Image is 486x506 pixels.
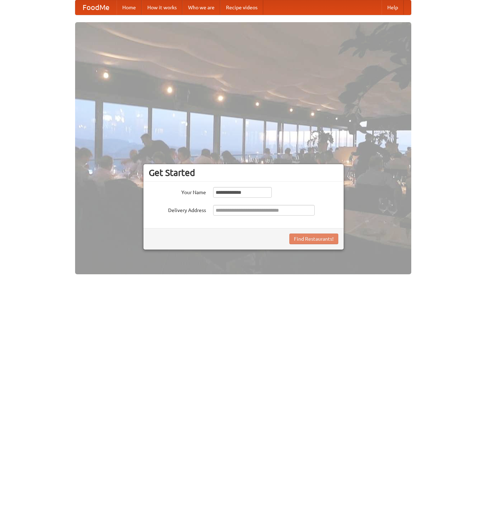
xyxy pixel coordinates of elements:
[149,205,206,214] label: Delivery Address
[149,187,206,196] label: Your Name
[220,0,263,15] a: Recipe videos
[142,0,182,15] a: How it works
[75,0,117,15] a: FoodMe
[117,0,142,15] a: Home
[289,234,338,244] button: Find Restaurants!
[182,0,220,15] a: Who we are
[382,0,404,15] a: Help
[149,167,338,178] h3: Get Started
